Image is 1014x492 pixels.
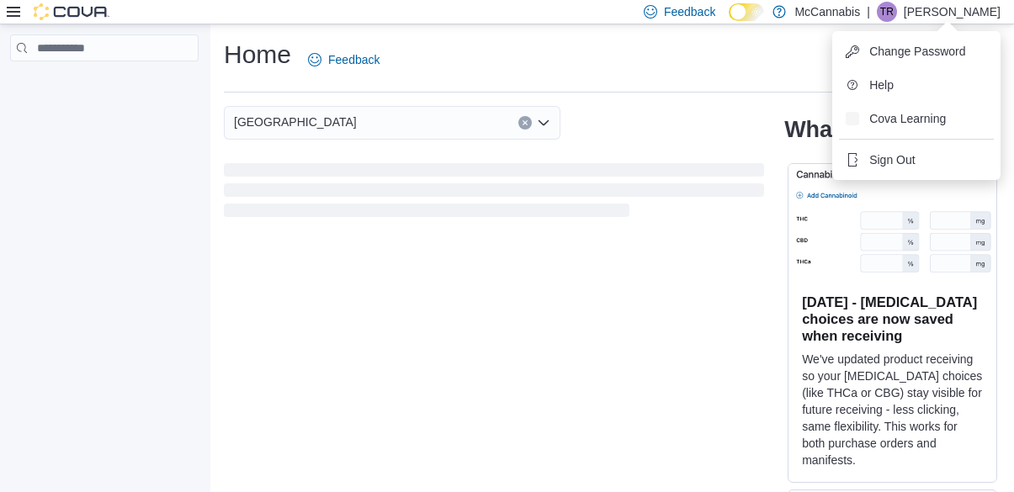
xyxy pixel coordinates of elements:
button: Open list of options [537,116,550,130]
span: Loading [224,167,764,220]
button: Help [839,71,994,98]
span: Help [869,77,894,93]
nav: Complex example [10,65,199,105]
div: Tyler Rowsell [877,2,897,22]
span: Change Password [869,43,965,60]
p: McCannabis [794,2,860,22]
button: Sign Out [839,146,994,173]
span: TR [880,2,894,22]
button: Clear input [518,116,532,130]
p: We've updated product receiving so your [MEDICAL_DATA] choices (like THCa or CBG) stay visible fo... [802,351,983,468]
input: Dark Mode [729,3,764,21]
span: Cova Learning [869,110,946,127]
h3: [DATE] - [MEDICAL_DATA] choices are now saved when receiving [802,294,983,344]
h1: Home [224,38,291,71]
span: Feedback [328,51,380,68]
p: [PERSON_NAME] [904,2,1001,22]
a: Feedback [301,43,386,77]
button: Cova Learning [839,105,994,132]
button: Change Password [839,38,994,65]
span: Sign Out [869,151,915,168]
p: | [867,2,870,22]
span: [GEOGRAPHIC_DATA] [234,112,357,132]
span: Dark Mode [729,21,730,22]
img: Cova [34,3,109,20]
span: Feedback [664,3,715,20]
h2: What's new [784,116,908,143]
